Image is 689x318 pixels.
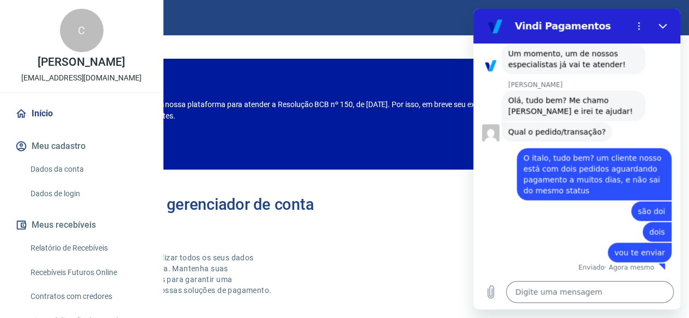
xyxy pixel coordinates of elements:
[473,9,680,309] iframe: Janela de mensagens
[60,9,103,52] div: C
[13,134,150,158] button: Meu cadastro
[13,213,150,237] button: Meus recebíveis
[26,158,150,180] a: Dados da conta
[637,8,676,28] button: Sair
[48,196,345,230] h2: Bem-vindo(a) ao gerenciador de conta Vindi
[26,237,150,259] a: Relatório de Recebíveis
[42,99,526,122] p: Estamos realizando adequações em nossa plataforma para atender a Resolução BCB nº 150, de [DATE]....
[26,261,150,284] a: Recebíveis Futuros Online
[26,183,150,205] a: Dados de login
[21,72,142,84] p: [EMAIL_ADDRESS][DOMAIN_NAME]
[38,57,125,68] p: [PERSON_NAME]
[13,102,150,126] a: Início
[26,285,150,308] a: Contratos com credores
